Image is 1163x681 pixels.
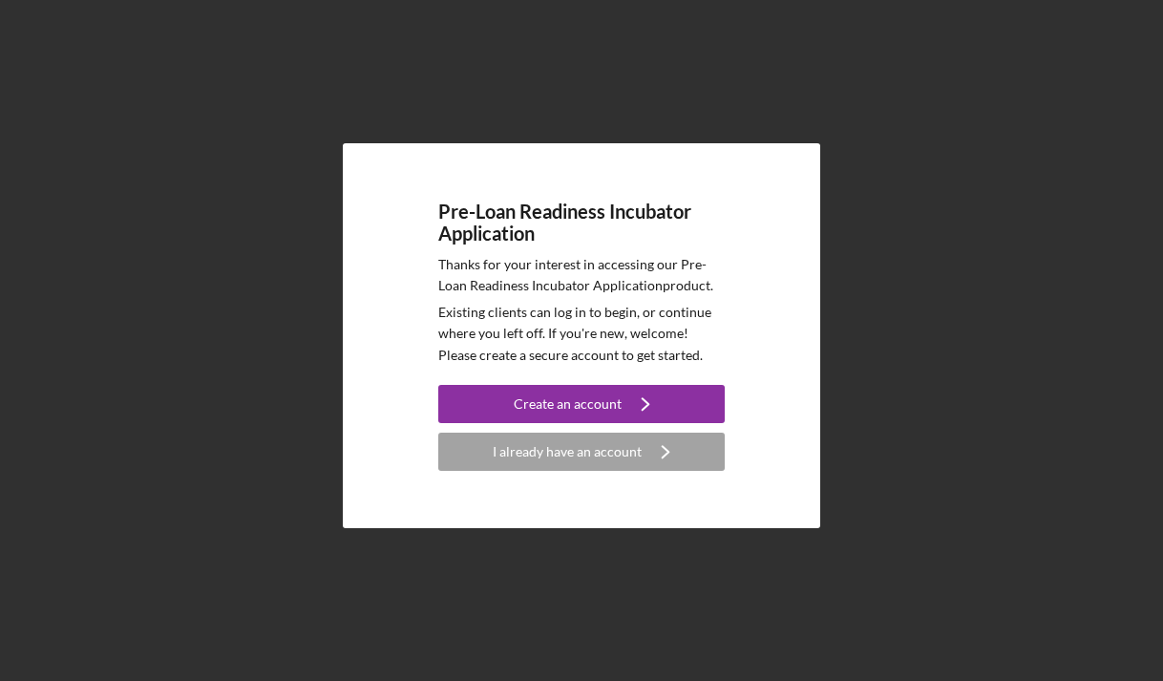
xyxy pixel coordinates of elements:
[493,433,642,471] div: I already have an account
[438,302,725,366] p: Existing clients can log in to begin, or continue where you left off. If you're new, welcome! Ple...
[438,433,725,471] button: I already have an account
[514,385,622,423] div: Create an account
[438,201,725,245] h4: Pre-Loan Readiness Incubator Application
[438,254,725,297] p: Thanks for your interest in accessing our Pre-Loan Readiness Incubator Application product.
[438,385,725,428] a: Create an account
[438,385,725,423] button: Create an account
